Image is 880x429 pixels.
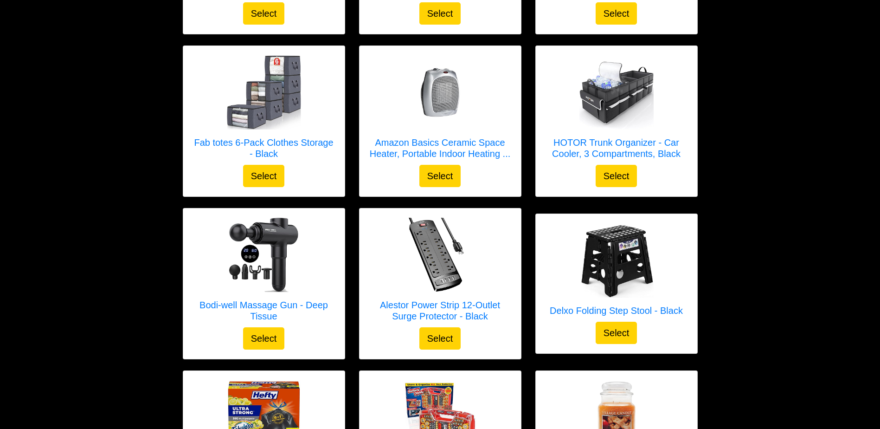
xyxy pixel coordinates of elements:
[243,327,285,350] button: Select
[579,223,654,298] img: Delxo Folding Step Stool - Black
[579,55,654,130] img: HOTOR Trunk Organizer - Car Cooler, 3 Compartments, Black
[369,299,512,322] h5: Alestor Power Strip 12-Outlet Surge Protector - Black
[243,165,285,187] button: Select
[419,165,461,187] button: Select
[403,218,477,292] img: Alestor Power Strip 12-Outlet Surge Protector - Black
[545,137,688,159] h5: HOTOR Trunk Organizer - Car Cooler, 3 Compartments, Black
[193,299,335,322] h5: Bodi-well Massage Gun - Deep Tissue
[243,2,285,25] button: Select
[369,55,512,165] a: Amazon Basics Ceramic Space Heater, Portable Indoor Heating Solution, With Overheat and Tip-Over ...
[550,305,683,316] h5: Delxo Folding Step Stool - Black
[419,327,461,350] button: Select
[369,137,512,159] h5: Amazon Basics Ceramic Space Heater, Portable Indoor Heating ...
[596,2,637,25] button: Select
[227,55,301,130] img: Fab totes 6-Pack Clothes Storage - Black
[596,165,637,187] button: Select
[369,218,512,327] a: Alestor Power Strip 12-Outlet Surge Protector - Black Alestor Power Strip 12-Outlet Surge Protect...
[403,55,477,130] img: Amazon Basics Ceramic Space Heater, Portable Indoor Heating Solution, With Overheat and Tip-Over ...
[545,55,688,165] a: HOTOR Trunk Organizer - Car Cooler, 3 Compartments, Black HOTOR Trunk Organizer - Car Cooler, 3 C...
[193,137,335,159] h5: Fab totes 6-Pack Clothes Storage - Black
[419,2,461,25] button: Select
[193,218,335,327] a: Bodi-well Massage Gun - Deep Tissue Bodi-well Massage Gun - Deep Tissue
[193,55,335,165] a: Fab totes 6-Pack Clothes Storage - Black Fab totes 6-Pack Clothes Storage - Black
[227,218,301,292] img: Bodi-well Massage Gun - Deep Tissue
[550,223,683,322] a: Delxo Folding Step Stool - Black Delxo Folding Step Stool - Black
[596,322,637,344] button: Select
